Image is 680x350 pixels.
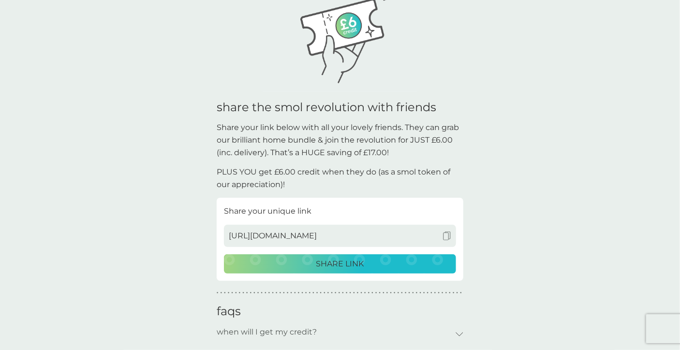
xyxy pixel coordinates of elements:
p: ● [312,291,314,295]
p: ● [394,291,396,295]
p: ● [298,291,300,295]
p: ● [383,291,384,295]
p: ● [427,291,429,295]
p: ● [386,291,388,295]
p: ● [357,291,359,295]
p: ● [246,291,248,295]
p: ● [346,291,348,295]
p: ● [409,291,411,295]
p: ● [265,291,266,295]
p: ● [331,291,333,295]
p: ● [221,291,222,295]
p: SHARE LINK [316,258,364,270]
p: ● [287,291,289,295]
p: ● [235,291,237,295]
p: ● [316,291,318,295]
p: ● [405,291,407,295]
p: ● [253,291,255,295]
p: ● [339,291,340,295]
p: ● [460,291,462,295]
p: ● [276,291,278,295]
p: ● [268,291,270,295]
img: copy to clipboard [443,232,451,240]
p: ● [301,291,303,295]
h2: faqs [217,305,463,321]
p: when will I get my credit? [217,321,317,343]
p: ● [309,291,311,295]
p: ● [294,291,296,295]
p: ● [342,291,344,295]
p: ● [360,291,362,295]
p: ● [257,291,259,295]
p: ● [430,291,432,295]
p: ● [371,291,373,295]
p: ● [272,291,274,295]
button: SHARE LINK [224,254,456,274]
p: ● [457,291,458,295]
p: ● [445,291,447,295]
p: ● [416,291,418,295]
p: ● [423,291,425,295]
p: ● [320,291,322,295]
p: ● [401,291,403,295]
p: ● [217,291,219,295]
p: ● [335,291,337,295]
p: ● [250,291,252,295]
p: ● [239,291,241,295]
p: ● [283,291,285,295]
p: ● [453,291,455,295]
p: PLUS YOU get £6.00 credit when they do (as a smol token of our appreciation)! [217,166,463,190]
p: ● [442,291,443,295]
p: ● [327,291,329,295]
p: ● [242,291,244,295]
p: ● [379,291,381,295]
p: Share your unique link [224,205,456,218]
p: ● [305,291,307,295]
p: ● [228,291,230,295]
p: ● [353,291,355,295]
p: ● [390,291,392,295]
p: ● [412,291,414,295]
p: ● [280,291,281,295]
p: ● [364,291,366,295]
p: ● [449,291,451,295]
p: ● [232,291,234,295]
p: ● [291,291,293,295]
p: Share your link below with all your lovely friends. They can grab our brilliant home bundle & joi... [217,121,463,159]
p: ● [368,291,370,295]
p: ● [350,291,352,295]
p: ● [324,291,325,295]
p: ● [224,291,226,295]
p: ● [398,291,399,295]
h1: share the smol revolution with friends [217,101,463,115]
p: ● [434,291,436,295]
p: ● [419,291,421,295]
span: [URL][DOMAIN_NAME] [229,230,317,242]
p: ● [375,291,377,295]
p: ● [261,291,263,295]
p: ● [438,291,440,295]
